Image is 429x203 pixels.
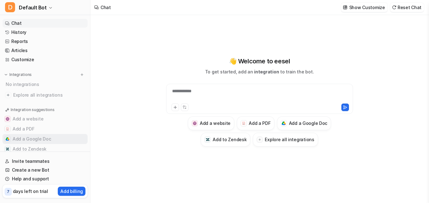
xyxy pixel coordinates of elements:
span: Explore all integrations [13,90,85,100]
a: Create a new Bot [3,166,88,174]
img: reset [392,5,396,10]
p: days left on trial [13,188,48,195]
p: 👋 Welcome to eesel [229,56,290,66]
a: Invite teammates [3,157,88,166]
a: Help and support [3,174,88,183]
a: Articles [3,46,88,55]
h3: Add a PDF [249,120,270,126]
button: Add a PDFAdd a PDF [237,116,274,130]
a: History [3,28,88,37]
a: Reports [3,37,88,46]
button: Explore all integrations [253,133,318,147]
a: Explore all integrations [3,91,88,99]
span: D [5,2,15,12]
span: Default Bot [19,3,47,12]
button: Add billing [58,187,85,196]
h3: Add to Zendesk [213,136,247,143]
img: Add a Google Doc [6,137,9,141]
div: Chat [100,4,111,11]
p: Integration suggestions [11,107,54,113]
p: To get started, add an to train the bot. [205,68,314,75]
img: Add a Google Doc [282,121,286,125]
button: Add a Google DocAdd a Google Doc [3,134,88,144]
span: integration [254,69,279,74]
h3: Add a website [200,120,231,126]
p: Add billing [60,188,83,195]
img: Add a PDF [242,121,246,125]
button: Integrations [3,72,34,78]
img: Add to Zendesk [6,147,9,151]
button: Add a PDFAdd a PDF [3,124,88,134]
img: Add to Zendesk [206,138,210,142]
img: menu_add.svg [80,72,84,77]
div: No integrations [4,79,88,89]
p: Integrations [9,72,32,77]
p: 7 [7,189,9,195]
img: Add a PDF [6,127,9,131]
a: Customize [3,55,88,64]
img: Add a website [6,117,9,121]
button: Show Customize [341,3,388,12]
a: Chat [3,19,88,28]
img: expand menu [4,72,8,77]
p: Show Customize [349,4,385,11]
h3: Add a Google Doc [289,120,328,126]
img: Add a website [193,121,197,126]
h3: Explore all integrations [265,136,314,143]
button: Reset Chat [390,3,424,12]
img: customize [343,5,347,10]
img: explore all integrations [5,92,11,98]
button: Add a websiteAdd a website [3,114,88,124]
button: Add a websiteAdd a website [188,116,234,130]
button: Add a Google DocAdd a Google Doc [277,116,331,130]
button: Add to ZendeskAdd to Zendesk [201,133,250,147]
button: Add to ZendeskAdd to Zendesk [3,144,88,154]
